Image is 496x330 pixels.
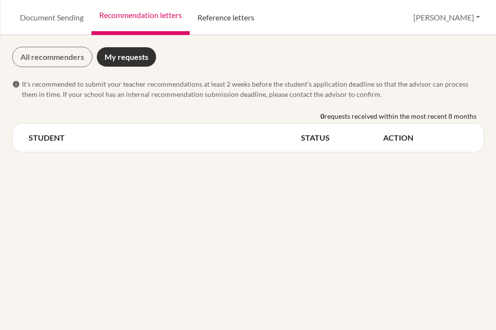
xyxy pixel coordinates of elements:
[12,47,92,67] a: All recommenders
[12,80,20,88] span: info
[409,8,484,27] button: [PERSON_NAME]
[301,131,383,144] th: STATUS
[22,79,484,99] span: It’s recommended to submit your teacher recommendations at least 2 weeks before the student’s app...
[383,131,468,144] th: ACTION
[96,47,157,67] a: My requests
[320,111,324,121] b: 0
[324,111,477,121] span: requests received within the most recent 8 months
[28,131,301,144] th: STUDENT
